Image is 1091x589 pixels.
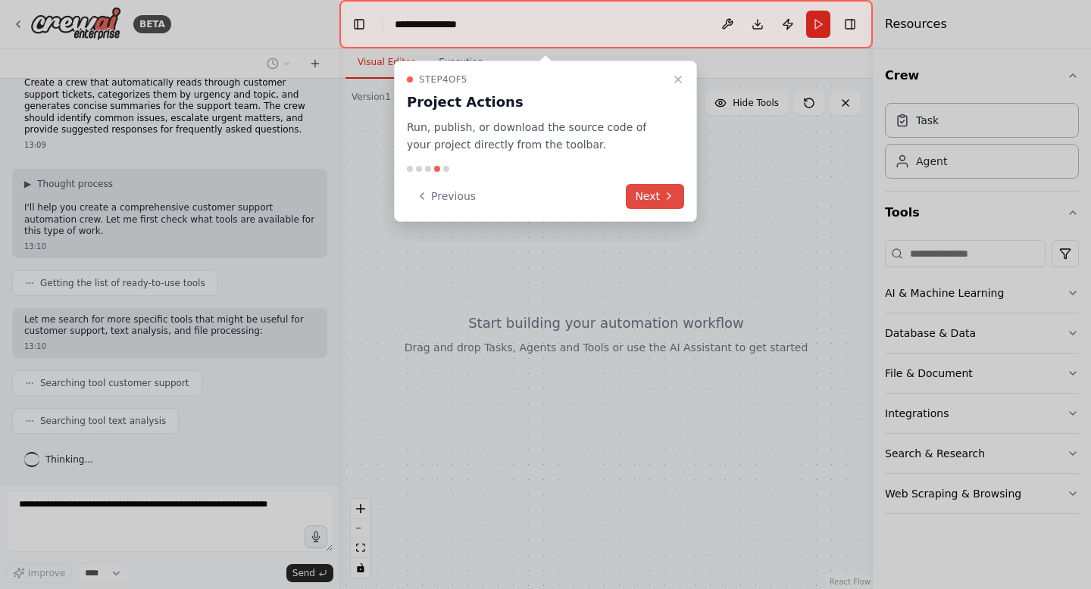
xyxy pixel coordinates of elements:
[407,184,485,209] button: Previous
[349,14,370,35] button: Hide left sidebar
[407,119,666,154] p: Run, publish, or download the source code of your project directly from the toolbar.
[669,70,687,89] button: Close walkthrough
[419,73,467,86] span: Step 4 of 5
[626,184,684,209] button: Next
[407,92,666,113] h3: Project Actions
